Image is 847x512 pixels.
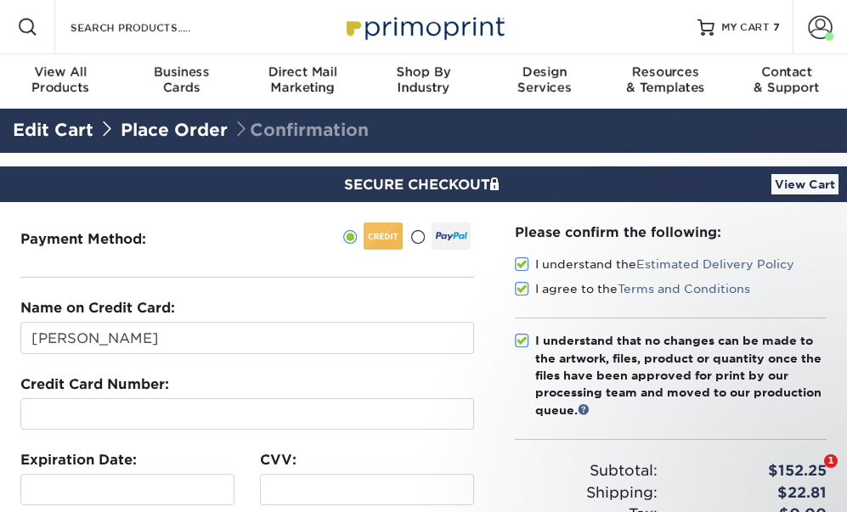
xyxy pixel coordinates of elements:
span: Direct Mail [242,65,363,80]
span: Shop By [363,65,483,80]
a: View Cart [771,174,839,194]
div: Cards [121,65,241,95]
div: Services [484,65,605,95]
span: Confirmation [233,120,369,140]
span: Contact [726,65,847,80]
a: Edit Cart [13,120,93,140]
div: Industry [363,65,483,95]
a: BusinessCards [121,54,241,109]
label: Credit Card Number: [20,374,169,395]
a: Contact& Support [726,54,847,109]
a: Resources& Templates [605,54,726,109]
iframe: Intercom live chat [789,454,830,495]
h3: Payment Method: [20,231,155,247]
label: CVV: [260,450,296,470]
a: Shop ByIndustry [363,54,483,109]
label: I agree to the [515,280,750,297]
label: Expiration Date: [20,450,137,470]
a: Place Order [121,120,228,140]
div: $152.25 [670,460,839,482]
input: First & Last Name [20,322,474,354]
iframe: Secure card number input frame [28,406,466,422]
div: & Support [726,65,847,95]
div: Marketing [242,65,363,95]
span: Business [121,65,241,80]
a: Direct MailMarketing [242,54,363,109]
a: Terms and Conditions [618,282,750,295]
label: I understand the [515,256,794,273]
div: I understand that no changes can be made to the artwork, files, product or quantity once the file... [535,332,827,419]
a: Estimated Delivery Policy [636,257,794,271]
span: MY CART [721,20,770,35]
span: Design [484,65,605,80]
div: $22.81 [670,482,839,504]
a: DesignServices [484,54,605,109]
div: Subtotal: [502,460,671,482]
div: Please confirm the following: [515,222,827,242]
div: Shipping: [502,482,671,504]
input: SEARCH PRODUCTS..... [69,17,234,37]
iframe: Secure CVC input frame [268,481,466,498]
span: 1 [824,454,838,468]
span: 7 [773,21,779,33]
label: Name on Credit Card: [20,298,175,318]
div: & Templates [605,65,726,95]
span: Resources [605,65,726,80]
img: Primoprint [339,8,509,45]
span: SECURE CHECKOUT [344,177,504,193]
